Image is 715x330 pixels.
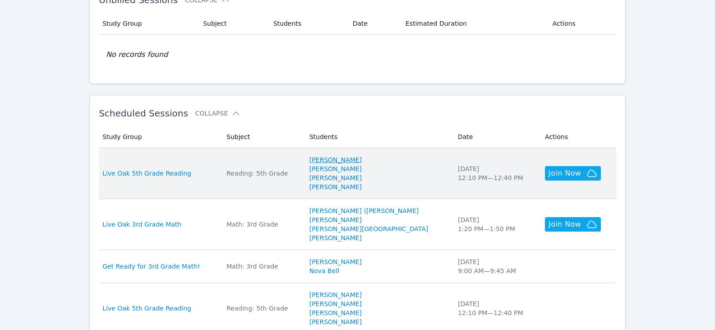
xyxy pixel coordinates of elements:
div: Math: 3rd Grade [226,220,299,229]
a: [PERSON_NAME] ([PERSON_NAME] [309,206,419,215]
div: [DATE] 1:20 PM — 1:50 PM [458,215,534,233]
button: Collapse [195,109,240,118]
th: Study Group [99,13,198,35]
th: Estimated Duration [400,13,547,35]
a: [PERSON_NAME] [309,290,362,299]
a: [PERSON_NAME] [309,233,362,242]
a: [PERSON_NAME] [309,164,362,173]
a: [PERSON_NAME] [309,308,362,317]
span: Join Now [549,219,581,230]
a: [PERSON_NAME][GEOGRAPHIC_DATA] [309,224,428,233]
button: Join Now [545,166,601,181]
th: Actions [547,13,616,35]
span: Scheduled Sessions [99,108,188,119]
a: [PERSON_NAME] [309,317,362,326]
td: No records found [99,35,616,74]
th: Date [452,126,540,148]
th: Students [304,126,452,148]
th: Subject [221,126,304,148]
a: Nova Bell [309,266,339,275]
a: Live Oak 3rd Grade Math [102,220,181,229]
th: Subject [198,13,268,35]
a: Live Oak 5th Grade Reading [102,169,191,178]
th: Students [268,13,347,35]
div: Reading: 5th Grade [226,304,299,313]
a: [PERSON_NAME] [309,173,362,182]
a: Get Ready for 3rd Grade Math! [102,262,200,271]
div: Reading: 5th Grade [226,169,299,178]
a: [PERSON_NAME] [309,182,362,191]
div: [DATE] 12:10 PM — 12:40 PM [458,299,534,317]
div: [DATE] 9:00 AM — 9:45 AM [458,257,534,275]
th: Actions [540,126,616,148]
a: [PERSON_NAME] [309,257,362,266]
button: Join Now [545,217,601,232]
a: Live Oak 5th Grade Reading [102,304,191,313]
th: Date [347,13,400,35]
th: Study Group [99,126,221,148]
tr: Get Ready for 3rd Grade Math!Math: 3rd Grade[PERSON_NAME]Nova Bell[DATE]9:00 AM—9:45 AM [99,250,616,283]
a: [PERSON_NAME] [309,155,362,164]
tr: Live Oak 3rd Grade MathMath: 3rd Grade[PERSON_NAME] ([PERSON_NAME][PERSON_NAME][PERSON_NAME][GEOG... [99,199,616,250]
a: [PERSON_NAME] [309,215,362,224]
tr: Live Oak 5th Grade ReadingReading: 5th Grade[PERSON_NAME][PERSON_NAME][PERSON_NAME][PERSON_NAME][... [99,148,616,199]
span: Join Now [549,168,581,179]
div: Math: 3rd Grade [226,262,299,271]
a: [PERSON_NAME] [309,299,362,308]
div: [DATE] 12:10 PM — 12:40 PM [458,164,534,182]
